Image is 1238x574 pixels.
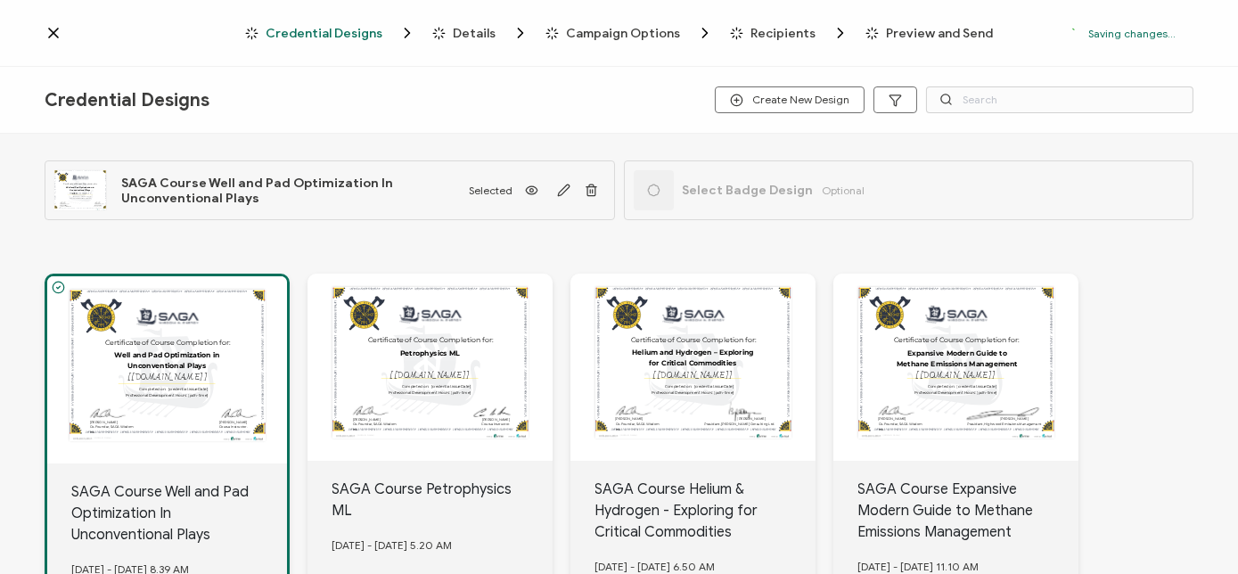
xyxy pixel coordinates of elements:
div: SAGA Course Petrophysics ML [332,479,553,521]
span: Create New Design [730,94,849,107]
div: Breadcrumb [245,24,993,42]
iframe: Chat Widget [1149,488,1238,574]
div: [DATE] - [DATE] 5.20 AM [332,521,553,570]
span: Credential Designs [266,27,382,40]
span: Details [432,24,529,42]
span: Campaign Options [566,27,680,40]
span: Optional [823,184,865,197]
span: Preview and Send [886,27,993,40]
span: Credential Designs [245,24,416,42]
span: Campaign Options [545,24,714,42]
button: Create New Design [715,86,865,113]
div: SAGA Course Helium & Hydrogen - Exploring for Critical Commodities [595,479,816,543]
div: SAGA Course Expansive Modern Guide to Methane Emissions Management [858,479,1079,543]
span: Select Badge Design [683,183,814,198]
div: SAGA Course Well and Pad Optimization In Unconventional Plays [71,481,287,545]
span: Recipients [730,24,849,42]
span: Credential Designs [45,89,209,111]
span: Preview and Send [865,27,993,40]
span: SAGA Course Well and Pad Optimization In Unconventional Plays [121,176,461,206]
input: Search [926,86,1193,113]
p: Saving changes... [1088,27,1176,40]
span: Recipients [750,27,816,40]
span: Selected [470,184,513,197]
span: Details [453,27,496,40]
